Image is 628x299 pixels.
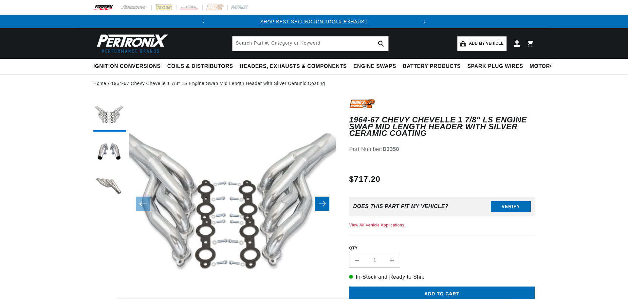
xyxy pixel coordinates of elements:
button: Translation missing: en.sections.announcements.next_announcement [418,15,431,28]
span: Headers, Exhausts & Components [240,63,347,70]
span: Engine Swaps [353,63,396,70]
p: In-Stock and Ready to Ship [349,273,535,281]
div: 1 of 2 [210,18,418,25]
button: Load image 2 in gallery view [93,135,126,168]
label: QTY [349,246,535,251]
summary: Spark Plug Wires [464,59,526,74]
summary: Ignition Conversions [93,59,164,74]
summary: Headers, Exhausts & Components [236,59,350,74]
a: Home [93,80,106,87]
span: $717.20 [349,173,380,185]
div: Announcement [210,18,418,25]
summary: Coils & Distributors [164,59,236,74]
summary: Engine Swaps [350,59,399,74]
span: Add my vehicle [469,40,504,47]
button: Load image 1 in gallery view [93,99,126,132]
a: Add my vehicle [457,36,507,51]
button: search button [374,36,388,51]
strong: D3350 [383,146,399,152]
div: Does This part fit My vehicle? [353,203,448,209]
span: Motorcycle [530,63,569,70]
button: Verify [491,201,531,212]
a: 1964-67 Chevy Chevelle 1 7/8" LS Engine Swap Mid Length Header with Silver Ceramic Coating [111,80,325,87]
input: Search Part #, Category or Keyword [232,36,388,51]
button: Translation missing: en.sections.announcements.previous_announcement [197,15,210,28]
img: Pertronix [93,32,169,55]
div: Part Number: [349,145,535,154]
a: View All Vehicle Applications [349,223,404,227]
slideshow-component: Translation missing: en.sections.announcements.announcement_bar [77,15,551,28]
summary: Battery Products [399,59,464,74]
button: Load image 3 in gallery view [93,171,126,204]
span: Coils & Distributors [167,63,233,70]
a: SHOP BEST SELLING IGNITION & EXHAUST [260,19,368,24]
span: Spark Plug Wires [467,63,523,70]
span: Ignition Conversions [93,63,161,70]
summary: Motorcycle [526,59,572,74]
span: Battery Products [403,63,461,70]
h1: 1964-67 Chevy Chevelle 1 7/8" LS Engine Swap Mid Length Header with Silver Ceramic Coating [349,117,535,137]
button: Slide right [315,197,329,211]
button: Slide left [136,197,150,211]
nav: breadcrumbs [93,80,535,87]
